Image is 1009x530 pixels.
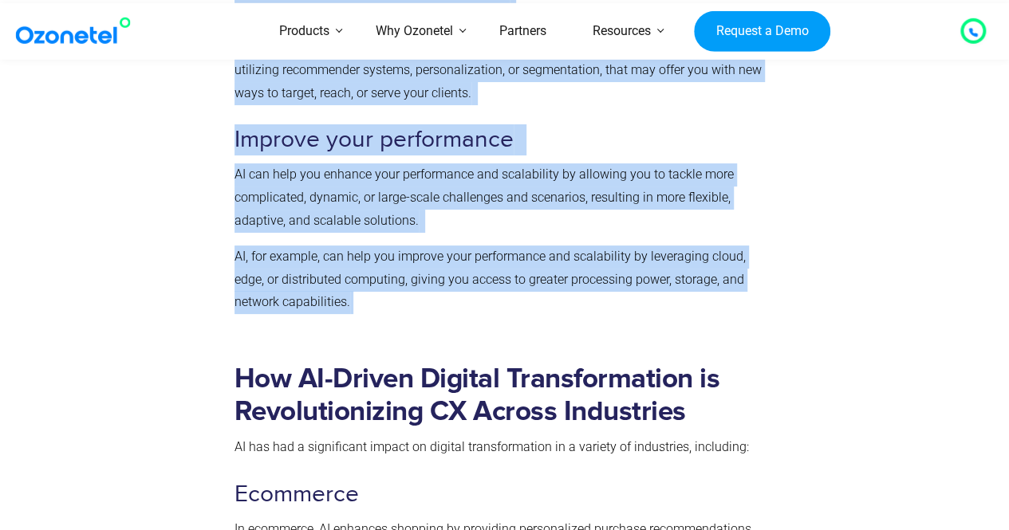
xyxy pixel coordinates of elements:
[235,439,749,454] span: AI has had a significant impact on digital transformation in a variety of industries, including:
[570,3,674,60] a: Resources
[235,249,746,310] span: AI, for example, can help you improve your performance and scalability by leveraging cloud, edge,...
[353,3,476,60] a: Why Ozonetel
[235,365,720,426] strong: How AI-Driven Digital Transformation is Revolutionizing CX Across Industries
[694,10,830,52] a: Request a Demo
[235,125,514,154] span: Improve your performance
[235,167,734,228] span: AI can help you enhance your performance and scalability by allowing you to tackle more complicat...
[235,39,762,100] span: For example, AI can assist you in developing new value propositions and business models by utiliz...
[256,3,353,60] a: Products
[476,3,570,60] a: Partners
[235,480,359,508] span: Ecommerce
